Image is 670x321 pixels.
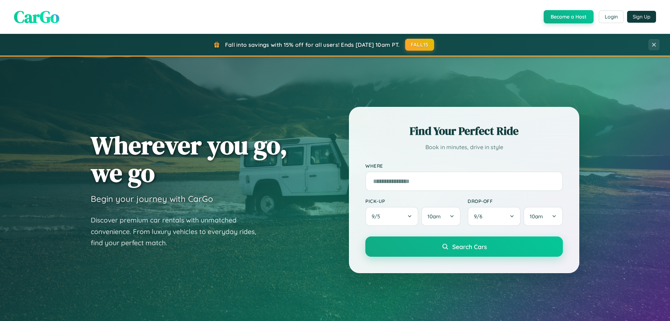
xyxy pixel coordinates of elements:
[427,213,441,220] span: 10am
[365,163,563,169] label: Where
[468,198,563,204] label: Drop-off
[91,214,265,249] p: Discover premium car rentals with unmatched convenience. From luxury vehicles to everyday rides, ...
[365,236,563,257] button: Search Cars
[91,194,213,204] h3: Begin your journey with CarGo
[530,213,543,220] span: 10am
[365,123,563,139] h2: Find Your Perfect Ride
[365,207,418,226] button: 9/5
[421,207,461,226] button: 10am
[474,213,486,220] span: 9 / 6
[544,10,594,23] button: Become a Host
[14,5,59,28] span: CarGo
[225,41,400,48] span: Fall into savings with 15% off for all users! Ends [DATE] 10am PT.
[372,213,384,220] span: 9 / 5
[452,243,487,250] span: Search Cars
[365,142,563,152] p: Book in minutes, drive in style
[365,198,461,204] label: Pick-up
[523,207,563,226] button: 10am
[599,10,624,23] button: Login
[91,131,288,187] h1: Wherever you go, we go
[405,39,434,51] button: FALL15
[468,207,521,226] button: 9/6
[627,11,656,23] button: Sign Up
